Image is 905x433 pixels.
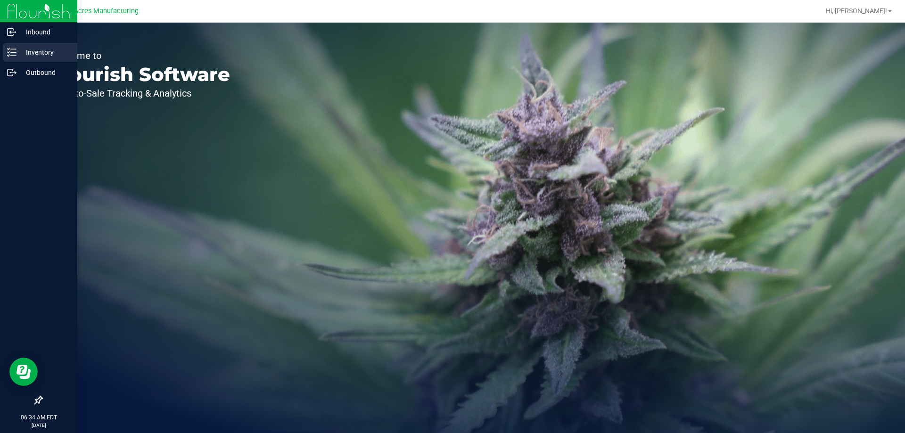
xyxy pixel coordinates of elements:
[16,67,73,78] p: Outbound
[7,48,16,57] inline-svg: Inventory
[4,422,73,429] p: [DATE]
[9,358,38,386] iframe: Resource center
[51,89,230,98] p: Seed-to-Sale Tracking & Analytics
[16,47,73,58] p: Inventory
[7,68,16,77] inline-svg: Outbound
[7,27,16,37] inline-svg: Inbound
[16,26,73,38] p: Inbound
[826,7,887,15] span: Hi, [PERSON_NAME]!
[4,413,73,422] p: 06:34 AM EDT
[54,7,139,15] span: Green Acres Manufacturing
[51,65,230,84] p: Flourish Software
[51,51,230,60] p: Welcome to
